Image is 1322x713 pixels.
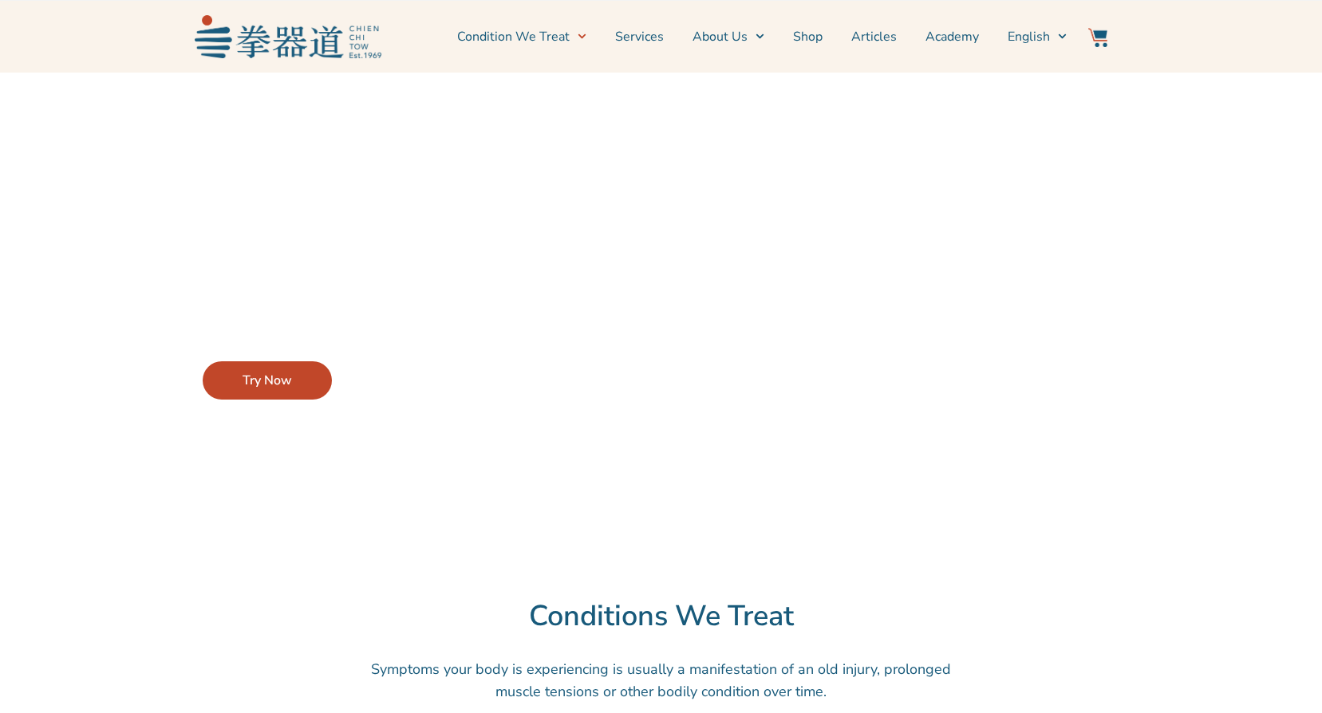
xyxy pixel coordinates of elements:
[203,361,332,400] a: Try Now
[615,17,664,57] a: Services
[457,17,586,57] a: Condition We Treat
[389,17,1067,57] nav: Menu
[851,17,897,57] a: Articles
[203,224,560,259] h2: Does something feel off?
[1008,27,1050,46] span: English
[95,599,1228,634] h2: Conditions We Treat
[1088,28,1107,47] img: Website Icon-03
[693,17,764,57] a: About Us
[243,371,292,390] span: Try Now
[1008,17,1067,57] a: Switch to English
[203,275,560,320] p: Let our Symptom Checker recommend effective treatments for your conditions.
[925,17,979,57] a: Academy
[793,17,823,57] a: Shop
[362,658,961,703] p: Symptoms your body is experiencing is usually a manifestation of an old injury, prolonged muscle ...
